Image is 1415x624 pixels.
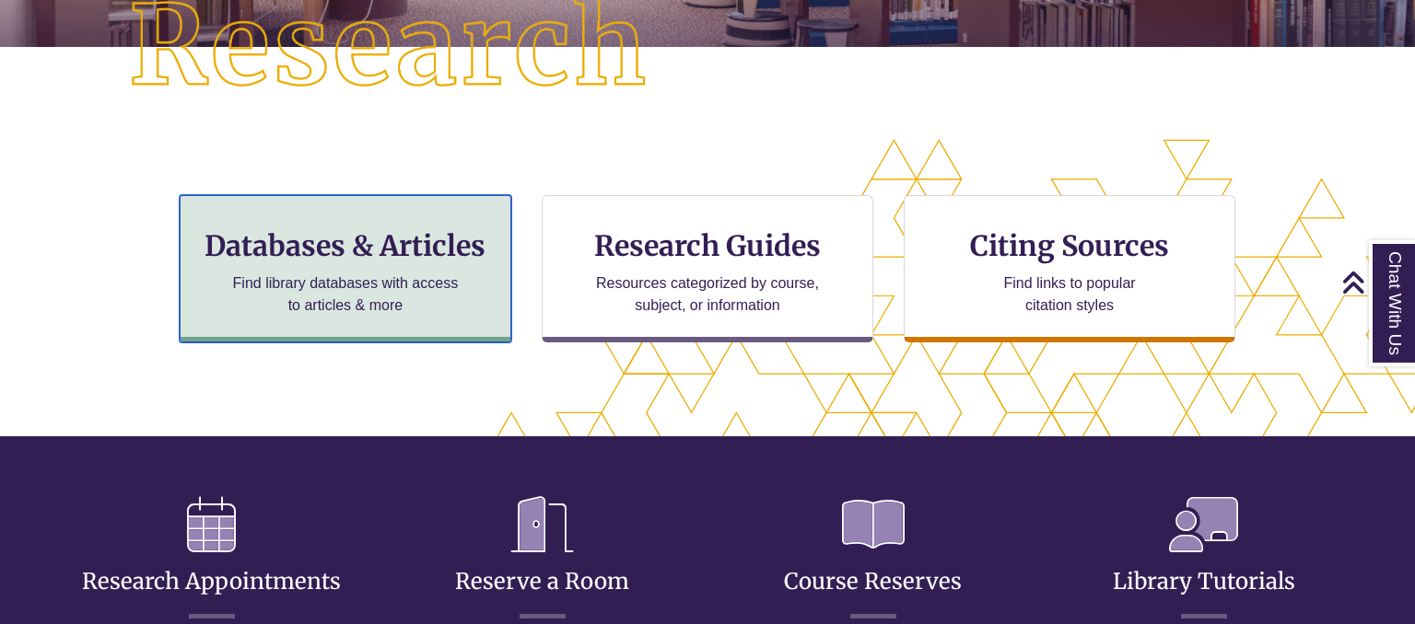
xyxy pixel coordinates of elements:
[195,228,496,263] h3: Databases & Articles
[957,228,1182,263] h3: Citing Sources
[542,195,873,342] a: Research Guides Resources categorized by course, subject, or information
[784,523,962,595] a: Course Reserves
[1341,270,1410,295] a: Back to Top
[225,272,465,317] p: Find library databases with access to articles & more
[980,272,1160,317] p: Find links to popular citation styles
[1113,523,1295,595] a: Library Tutorials
[588,272,828,317] p: Resources categorized by course, subject, or information
[557,228,858,263] h3: Research Guides
[455,523,629,595] a: Reserve a Room
[180,195,511,342] a: Databases & Articles Find library databases with access to articles & more
[904,195,1235,342] a: Citing Sources Find links to popular citation styles
[82,523,341,595] a: Research Appointments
